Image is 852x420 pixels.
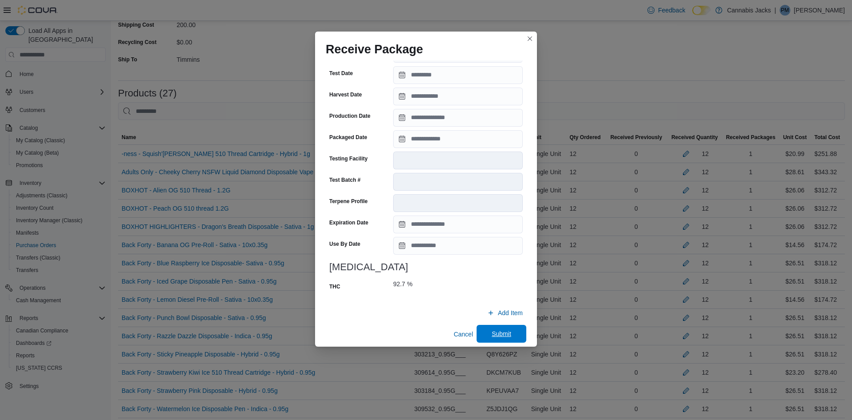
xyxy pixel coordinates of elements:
input: Press the down key to open a popover containing a calendar. [393,88,523,105]
input: Press the down key to open a popover containing a calendar. [393,130,523,148]
label: Production Date [329,112,371,120]
span: Submit [492,329,511,338]
input: Press the down key to open a popover containing a calendar. [393,216,523,233]
label: Terpene Profile [329,198,367,205]
label: Test Date [329,70,353,77]
input: Press the down key to open a popover containing a calendar. [393,66,523,84]
label: Test Batch # [329,176,360,184]
input: Press the down key to open a popover containing a calendar. [393,237,523,255]
label: Use By Date [329,240,360,248]
button: Add Item [484,304,526,322]
p: 92.7 [393,280,405,288]
label: Testing Facility [329,155,367,162]
label: Packaged Date [329,134,367,141]
input: Press the down key to open a popover containing a calendar. [393,109,523,127]
button: Closes this modal window [525,33,535,44]
span: Add Item [498,308,523,317]
div: % [407,280,412,288]
h3: [MEDICAL_DATA] [329,262,523,272]
label: Expiration Date [329,219,368,226]
label: Harvest Date [329,91,362,98]
h1: Receive Package [326,42,423,56]
span: Cancel [454,330,473,339]
button: Cancel [450,325,477,343]
label: THC [329,283,340,290]
button: Submit [477,325,526,343]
